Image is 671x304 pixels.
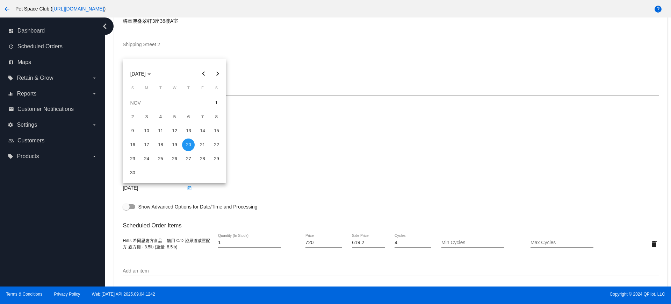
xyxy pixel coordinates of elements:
button: Choose month and year [125,67,157,81]
td: November 21, 2025 [195,138,209,152]
td: NOV [125,96,209,110]
th: Tuesday [153,86,167,93]
td: November 22, 2025 [209,138,223,152]
td: November 28, 2025 [195,152,209,166]
div: 20 [182,139,195,151]
div: 27 [182,153,195,165]
div: 26 [168,153,181,165]
div: 17 [140,139,153,151]
td: November 23, 2025 [125,152,139,166]
button: Next month [210,67,224,81]
td: November 4, 2025 [153,110,167,124]
td: November 2, 2025 [125,110,139,124]
td: November 13, 2025 [181,124,195,138]
div: 19 [168,139,181,151]
div: 29 [210,153,223,165]
td: November 26, 2025 [167,152,181,166]
div: 10 [140,125,153,137]
span: [DATE] [130,71,151,77]
div: 30 [126,167,139,179]
td: November 7, 2025 [195,110,209,124]
td: November 25, 2025 [153,152,167,166]
th: Thursday [181,86,195,93]
div: 3 [140,111,153,123]
div: 7 [196,111,209,123]
td: November 15, 2025 [209,124,223,138]
div: 14 [196,125,209,137]
div: 22 [210,139,223,151]
td: November 14, 2025 [195,124,209,138]
td: November 9, 2025 [125,124,139,138]
td: November 20, 2025 [181,138,195,152]
div: 13 [182,125,195,137]
div: 8 [210,111,223,123]
div: 15 [210,125,223,137]
th: Monday [139,86,153,93]
div: 4 [154,111,167,123]
td: November 19, 2025 [167,138,181,152]
td: November 16, 2025 [125,138,139,152]
th: Friday [195,86,209,93]
div: 16 [126,139,139,151]
div: 12 [168,125,181,137]
td: November 12, 2025 [167,124,181,138]
button: Previous month [196,67,210,81]
div: 25 [154,153,167,165]
td: November 5, 2025 [167,110,181,124]
td: November 1, 2025 [209,96,223,110]
td: November 30, 2025 [125,166,139,180]
div: 24 [140,153,153,165]
th: Sunday [125,86,139,93]
div: 21 [196,139,209,151]
td: November 29, 2025 [209,152,223,166]
td: November 24, 2025 [139,152,153,166]
td: November 18, 2025 [153,138,167,152]
td: November 3, 2025 [139,110,153,124]
td: November 6, 2025 [181,110,195,124]
td: November 27, 2025 [181,152,195,166]
div: 1 [210,97,223,109]
td: November 11, 2025 [153,124,167,138]
div: 28 [196,153,209,165]
div: 2 [126,111,139,123]
th: Wednesday [167,86,181,93]
div: 11 [154,125,167,137]
div: 9 [126,125,139,137]
div: 6 [182,111,195,123]
td: November 8, 2025 [209,110,223,124]
div: 5 [168,111,181,123]
td: November 10, 2025 [139,124,153,138]
div: 23 [126,153,139,165]
td: November 17, 2025 [139,138,153,152]
div: 18 [154,139,167,151]
th: Saturday [209,86,223,93]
